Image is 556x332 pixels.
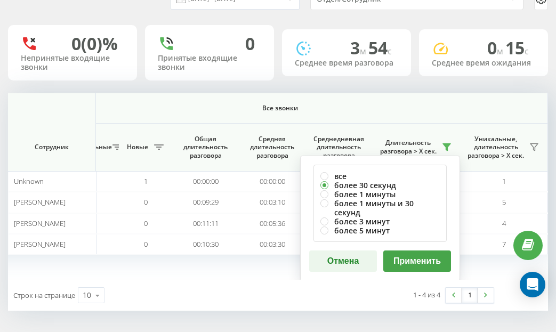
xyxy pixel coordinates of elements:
[247,135,297,160] span: Средняя длительность разговора
[158,54,261,72] div: Принятые входящие звонки
[520,272,545,297] div: Open Intercom Messenger
[44,104,516,112] span: Все звонки
[368,36,392,59] span: 54
[180,135,231,160] span: Общая длительность разговора
[17,143,86,151] span: Сотрудник
[239,213,305,234] td: 00:05:36
[432,59,535,68] div: Среднее время ожидания
[502,239,506,249] span: 7
[462,288,478,303] a: 1
[502,218,506,228] span: 4
[172,234,239,255] td: 00:10:30
[320,199,440,217] label: более 1 минуты и 30 секунд
[14,197,66,207] span: [PERSON_NAME]
[320,172,440,181] label: все
[83,290,91,301] div: 10
[487,36,505,59] span: 0
[320,190,440,199] label: более 1 минуты
[144,176,148,186] span: 1
[14,239,66,249] span: [PERSON_NAME]
[320,226,440,235] label: более 5 минут
[13,290,75,300] span: Строк на странице
[239,234,305,255] td: 00:03:30
[388,45,392,57] span: c
[295,59,398,68] div: Среднее время разговора
[71,143,109,151] span: Уникальные
[144,218,148,228] span: 0
[350,36,368,59] span: 3
[71,34,118,54] div: 0 (0)%
[172,192,239,213] td: 00:09:29
[239,171,305,192] td: 00:00:00
[383,250,451,272] button: Применить
[309,250,377,272] button: Отмена
[360,45,368,57] span: м
[144,197,148,207] span: 0
[505,36,529,59] span: 15
[172,213,239,234] td: 00:11:11
[313,135,364,160] span: Среднедневная длительность разговора
[144,239,148,249] span: 0
[239,192,305,213] td: 00:03:10
[525,45,529,57] span: c
[320,217,440,226] label: более 3 минут
[413,289,440,300] div: 1 - 4 из 4
[502,176,506,186] span: 1
[21,54,124,72] div: Непринятые входящие звонки
[502,197,506,207] span: 5
[465,135,526,160] span: Уникальные, длительность разговора > Х сек.
[497,45,505,57] span: м
[124,143,151,151] span: Новые
[245,34,255,54] div: 0
[320,181,440,190] label: более 30 секунд
[14,176,44,186] span: Unknown
[14,218,66,228] span: [PERSON_NAME]
[377,139,439,155] span: Длительность разговора > Х сек.
[172,171,239,192] td: 00:00:00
